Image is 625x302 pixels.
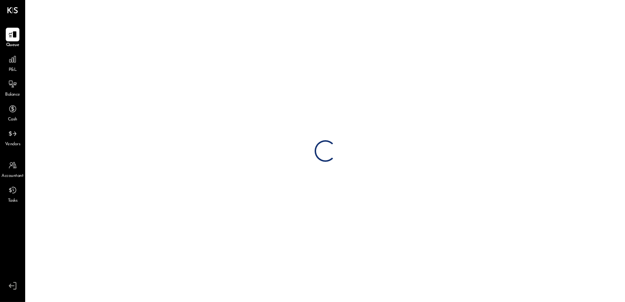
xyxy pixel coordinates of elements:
[9,67,17,73] span: P&L
[6,42,19,49] span: Queue
[0,159,25,179] a: Accountant
[2,173,24,179] span: Accountant
[8,198,18,204] span: Tasks
[0,127,25,148] a: Vendors
[0,52,25,73] a: P&L
[5,141,20,148] span: Vendors
[0,183,25,204] a: Tasks
[0,28,25,49] a: Queue
[5,92,20,98] span: Balance
[0,102,25,123] a: Cash
[8,116,17,123] span: Cash
[0,77,25,98] a: Balance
